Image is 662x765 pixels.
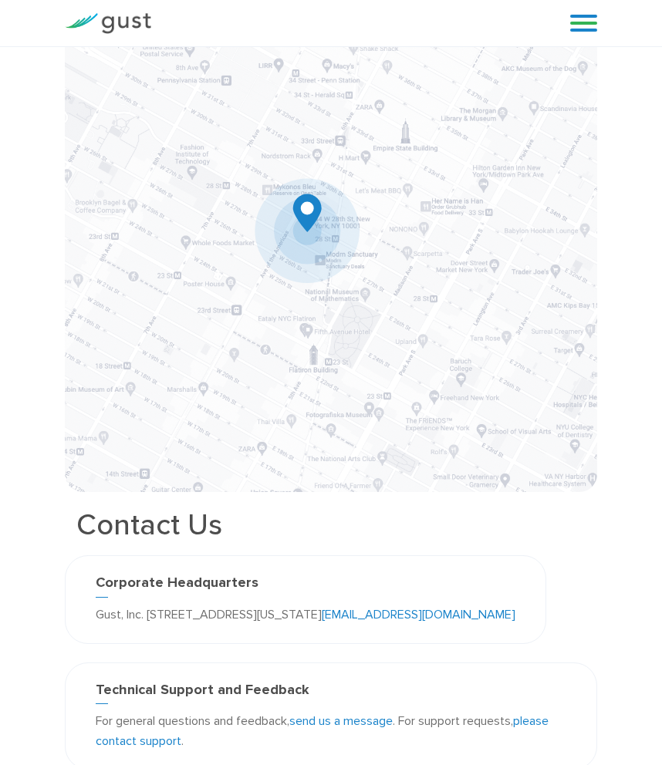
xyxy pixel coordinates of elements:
[65,13,151,34] img: Gust Logo
[96,682,566,705] h3: Technical Support and Feedback
[96,575,515,598] h3: Corporate Headquarters
[96,711,566,750] p: For general questions and feedback, . For support requests, .
[322,607,515,622] a: [EMAIL_ADDRESS][DOMAIN_NAME]
[289,713,393,728] a: send us a message
[96,713,549,748] a: please contact support
[65,511,234,540] h1: Contact Us
[96,605,515,625] p: Gust, Inc. [STREET_ADDRESS][US_STATE]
